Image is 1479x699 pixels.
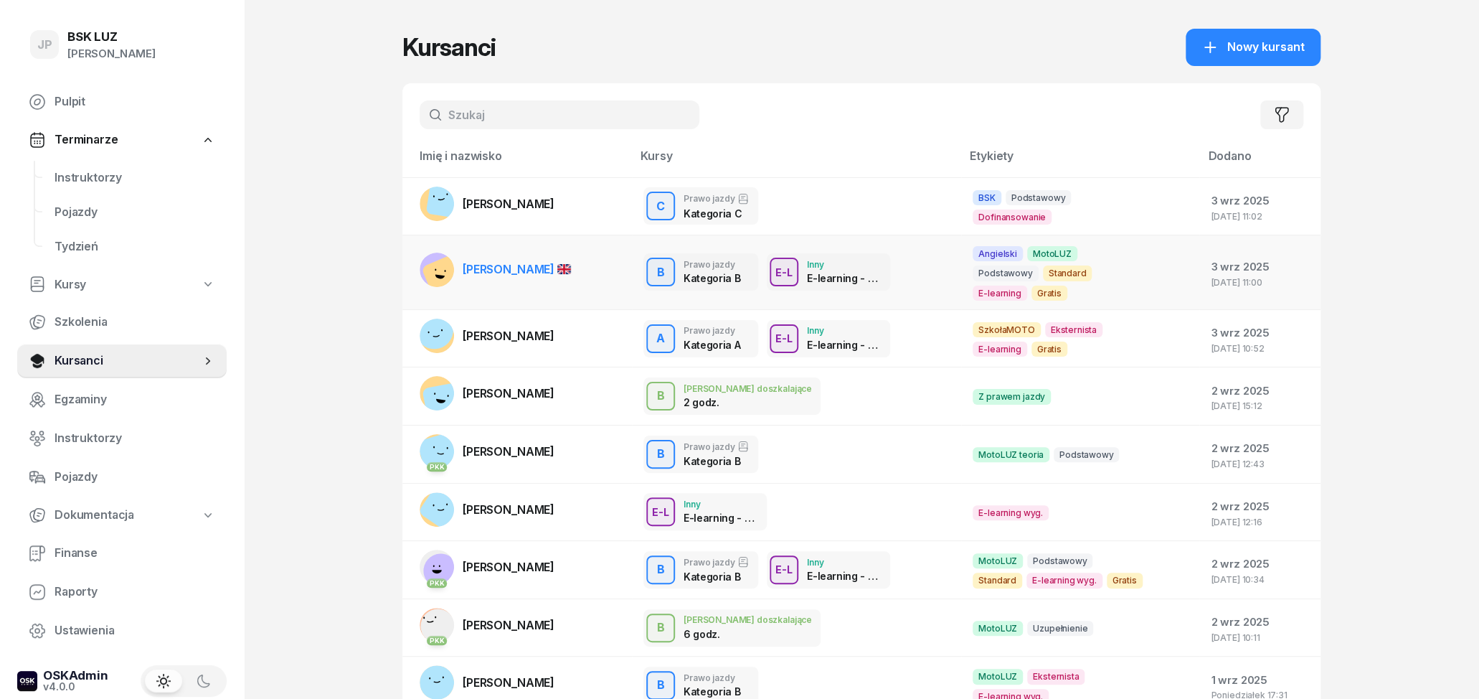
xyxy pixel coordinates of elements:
div: E-learning - 90 dni [807,570,882,582]
div: E-learning - 90 dni [684,512,758,524]
div: Inny [684,499,758,509]
span: Standard [1043,266,1092,281]
div: 2 wrz 2025 [1211,382,1309,400]
div: Kategoria B [684,685,740,698]
span: Podstawowy [1006,190,1071,205]
div: v4.0.0 [43,682,108,692]
button: E-L [770,324,798,353]
div: Kategoria A [684,339,740,351]
span: Podstawowy [1054,447,1119,462]
th: Etykiety [961,146,1199,177]
button: C [646,192,675,220]
span: BSK [973,190,1001,205]
div: [DATE] 12:43 [1211,459,1309,469]
span: Standard [973,573,1022,588]
span: Uzupełnienie [1027,621,1093,636]
div: 2 wrz 2025 [1211,555,1309,573]
span: E-learning [973,286,1026,301]
span: Tydzień [55,238,215,256]
th: Dodano [1199,146,1320,177]
div: Inny [807,558,882,567]
span: Instruktorzy [55,169,215,187]
button: E-L [770,555,798,584]
div: [DATE] 10:11 [1211,633,1309,642]
div: B [651,261,671,285]
span: Finanse [55,544,215,563]
span: Kursy [55,276,86,294]
span: Egzaminy [55,390,215,409]
button: B [646,440,675,469]
span: Gratis [1107,573,1143,588]
a: [PERSON_NAME] [420,376,554,411]
div: B [651,442,671,466]
span: [PERSON_NAME] [463,329,554,343]
div: B [651,384,671,408]
a: Pulpit [17,85,227,119]
span: Eksternista [1045,322,1102,337]
div: B [651,558,671,582]
div: [PERSON_NAME] doszkalające [684,384,812,393]
div: E-L [770,560,798,578]
a: [PERSON_NAME] [420,253,571,287]
a: Pojazdy [43,195,227,230]
span: E-learning [973,342,1026,357]
div: Kategoria B [684,455,749,467]
button: Nowy kursant [1186,29,1320,66]
div: [PERSON_NAME] [67,44,156,63]
a: Instruktorzy [43,161,227,195]
a: Egzaminy [17,383,227,417]
div: PKK [427,636,448,645]
div: 2 wrz 2025 [1211,439,1309,458]
span: Podstawowy [973,266,1038,281]
div: 1 wrz 2025 [1211,671,1309,690]
button: E-L [646,497,675,526]
span: [PERSON_NAME] [463,197,554,211]
a: PKK[PERSON_NAME] [420,434,554,469]
div: Prawo jazdy [684,193,749,205]
a: Raporty [17,575,227,609]
span: Pojazdy [55,203,215,222]
a: Kursy [17,268,227,301]
span: [PERSON_NAME] [463,502,554,517]
div: Prawo jazdy [684,326,740,335]
a: Finanse [17,536,227,571]
div: 3 wrz 2025 [1211,192,1309,210]
div: E-learning - 90 dni [807,272,882,284]
div: E-learning - 90 dni [807,339,882,351]
span: MotoLUZ [973,553,1023,568]
span: Pojazdy [55,468,215,487]
a: [PERSON_NAME] [420,492,554,527]
div: [PERSON_NAME] doszkalające [684,615,812,624]
span: JP [37,39,52,51]
a: Terminarze [17,123,227,156]
a: Dokumentacja [17,499,227,532]
span: MotoLUZ [1027,246,1077,261]
span: [PERSON_NAME] [463,444,554,459]
div: E-L [646,503,675,521]
span: Raporty [55,583,215,601]
div: E-L [770,329,798,347]
span: Gratis [1031,342,1067,357]
h1: Kursanci [402,34,496,60]
div: Prawo jazdy [684,673,740,682]
a: Szkolenia [17,305,227,339]
div: 3 wrz 2025 [1211,324,1309,342]
a: Instruktorzy [17,421,227,456]
span: Dokumentacja [55,506,134,525]
input: Szukaj [420,100,699,129]
th: Kursy [632,146,961,177]
span: Ustawienia [55,621,215,640]
span: Instruktorzy [55,429,215,448]
button: B [646,614,675,642]
a: [PERSON_NAME] [420,187,554,221]
span: Gratis [1031,286,1067,301]
div: Prawo jazdy [684,556,749,568]
div: OSKAdmin [43,670,108,682]
div: Kategoria B [684,571,749,583]
span: [PERSON_NAME] [463,560,554,574]
button: B [646,258,675,286]
div: 3 wrz 2025 [1211,258,1309,276]
a: PKK[PERSON_NAME] [420,550,554,584]
a: Kursanci [17,344,227,378]
button: E-L [770,258,798,286]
